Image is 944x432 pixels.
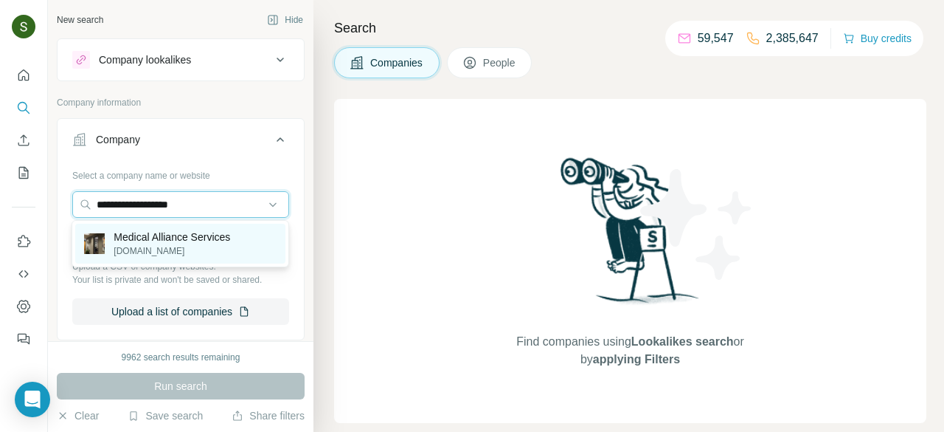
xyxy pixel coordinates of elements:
[12,293,35,320] button: Dashboard
[12,228,35,255] button: Use Surfe on LinkedIn
[257,9,313,31] button: Hide
[12,261,35,287] button: Use Surfe API
[232,408,305,423] button: Share filters
[114,230,230,244] p: Medical Alliance Services
[698,30,734,47] p: 59,547
[57,408,99,423] button: Clear
[84,233,105,254] img: Medical Alliance Services
[370,55,424,70] span: Companies
[12,95,35,121] button: Search
[843,28,912,49] button: Buy credits
[58,42,304,78] button: Company lookalikes
[57,13,103,27] div: New search
[128,408,203,423] button: Save search
[12,160,35,186] button: My lists
[512,333,748,368] span: Find companies using or by
[15,382,50,417] div: Open Intercom Messenger
[122,351,240,364] div: 9962 search results remaining
[72,273,289,287] p: Your list is private and won't be saved or shared.
[12,127,35,154] button: Enrich CSV
[96,132,140,147] div: Company
[593,353,680,366] span: applying Filters
[57,96,305,109] p: Company information
[631,335,734,348] span: Lookalikes search
[554,154,707,318] img: Surfe Illustration - Woman searching with binoculars
[334,18,926,38] h4: Search
[12,326,35,352] button: Feedback
[72,163,289,182] div: Select a company name or website
[12,15,35,38] img: Avatar
[114,244,230,258] p: [DOMAIN_NAME]
[12,62,35,89] button: Quick start
[58,122,304,163] button: Company
[72,298,289,325] button: Upload a list of companies
[766,30,819,47] p: 2,385,647
[99,52,191,67] div: Company lookalikes
[483,55,517,70] span: People
[631,158,763,291] img: Surfe Illustration - Stars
